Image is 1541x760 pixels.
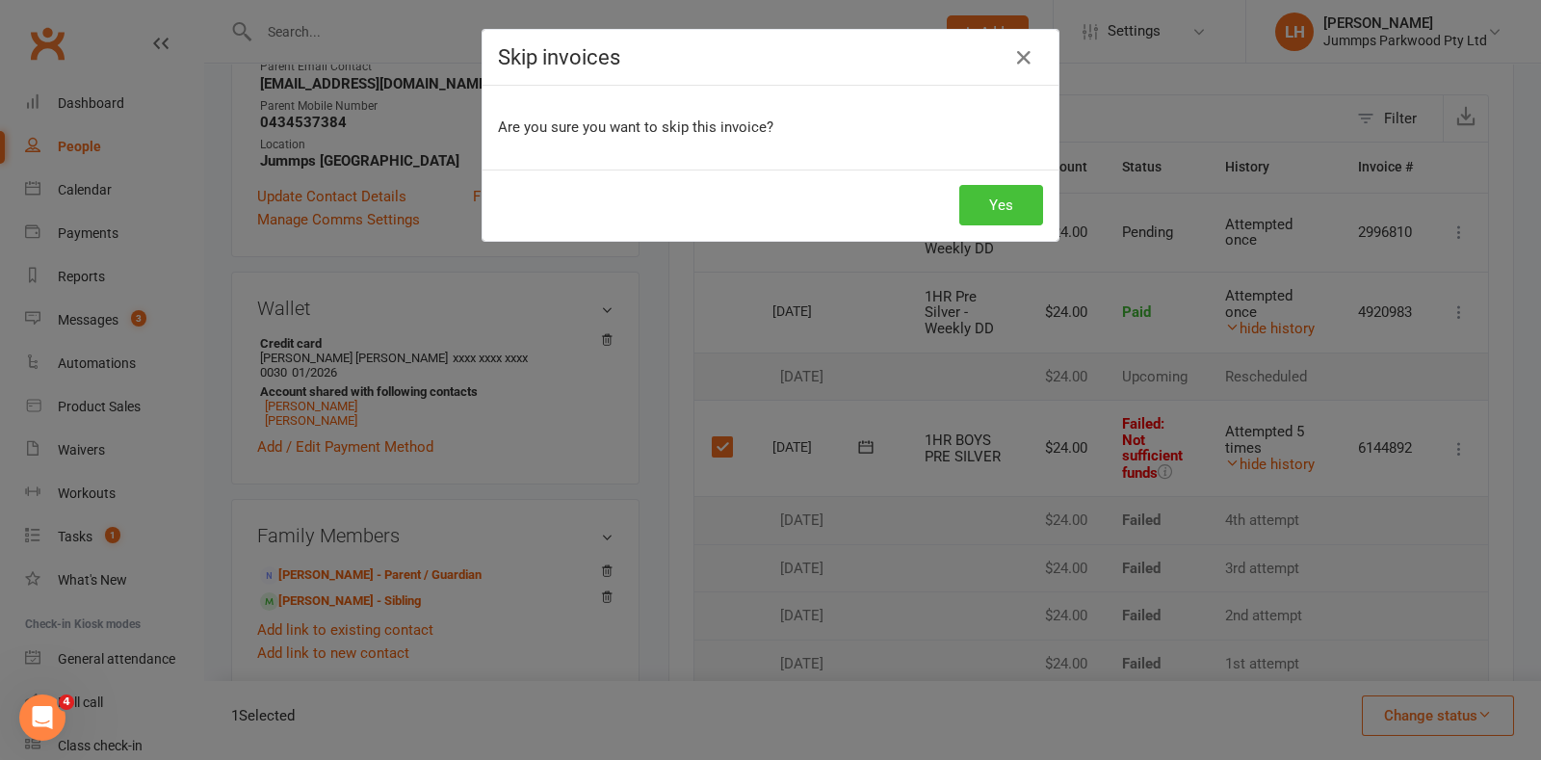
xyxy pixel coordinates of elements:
[498,118,773,136] span: Are you sure you want to skip this invoice?
[1008,42,1039,73] button: Close
[498,45,1043,69] h4: Skip invoices
[959,185,1043,225] button: Yes
[59,694,74,710] span: 4
[19,694,65,741] iframe: Intercom live chat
